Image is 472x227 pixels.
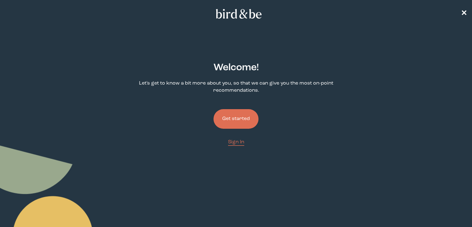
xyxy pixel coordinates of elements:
[123,80,349,94] p: Let's get to know a bit more about you, so that we can give you the most on-point recommendations.
[441,198,466,221] iframe: Gorgias live chat messenger
[461,10,467,17] span: ✕
[214,99,258,139] a: Get started
[214,61,259,75] h2: Welcome !
[214,109,258,129] button: Get started
[228,139,244,146] a: Sign In
[461,8,467,19] a: ✕
[228,140,244,145] span: Sign In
